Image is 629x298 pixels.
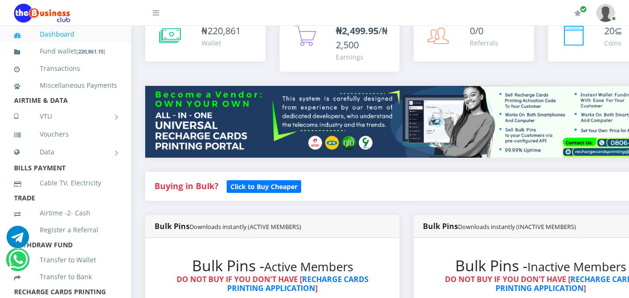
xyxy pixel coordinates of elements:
img: User [596,4,615,22]
a: Cable TV, Electricity [14,172,117,194]
a: Chat for support [7,233,29,248]
strong: Bulk Pins [155,221,301,231]
a: Data [14,140,117,164]
h2: Bulk Pins - [164,257,381,275]
a: Transfer to Bank [14,266,117,288]
div: Referrals [470,38,498,48]
a: Chat for support [8,255,28,271]
i: Renew/Upgrade Subscription [574,9,581,17]
a: Airtime -2- Cash [14,202,117,224]
a: ₦2,499.95/₦2,500 Earnings [280,15,400,72]
small: Active Members [264,259,353,275]
strong: Bulk Pins [423,221,576,231]
div: ⊆ [604,24,622,38]
a: Click to Buy Cheaper [227,180,301,191]
div: Wallet [201,38,241,48]
a: ₦220,861 Wallet [145,15,266,61]
span: 220,861 [207,24,241,37]
a: Transfer to Wallet [14,249,117,271]
small: Downloads instantly (ACTIVE MEMBERS) [190,222,301,231]
strong: Buying in Bulk? [155,180,218,191]
span: 0/0 [470,24,483,37]
b: ₦2,499.95 [336,24,378,37]
span: 20 [604,24,614,37]
img: Logo [14,4,70,23]
b: 220,861.15 [78,48,104,55]
small: Downloads instantly (INACTIVE MEMBERS) [458,222,576,231]
b: Click to Buy Cheaper [230,182,297,191]
a: Fund wallet[220,861.15] [14,40,117,62]
a: Register a Referral [14,219,117,241]
a: Dashboard [14,23,117,45]
a: Miscellaneous Payments [14,75,117,96]
a: 0/0 Referrals [414,15,534,61]
div: Earnings [336,52,391,62]
span: Renew/Upgrade Subscription [580,6,587,13]
a: RECHARGE CARDS PRINTING APPLICATION [227,274,369,293]
div: ₦ [201,24,241,38]
small: [ ] [76,48,105,55]
div: Coins [604,38,622,48]
a: Transactions [14,58,117,79]
a: Vouchers [14,123,117,145]
small: Inactive Members [527,259,626,275]
strong: DO NOT BUY IF YOU DON'T HAVE [ ] [177,274,369,293]
a: VTU [14,105,117,128]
